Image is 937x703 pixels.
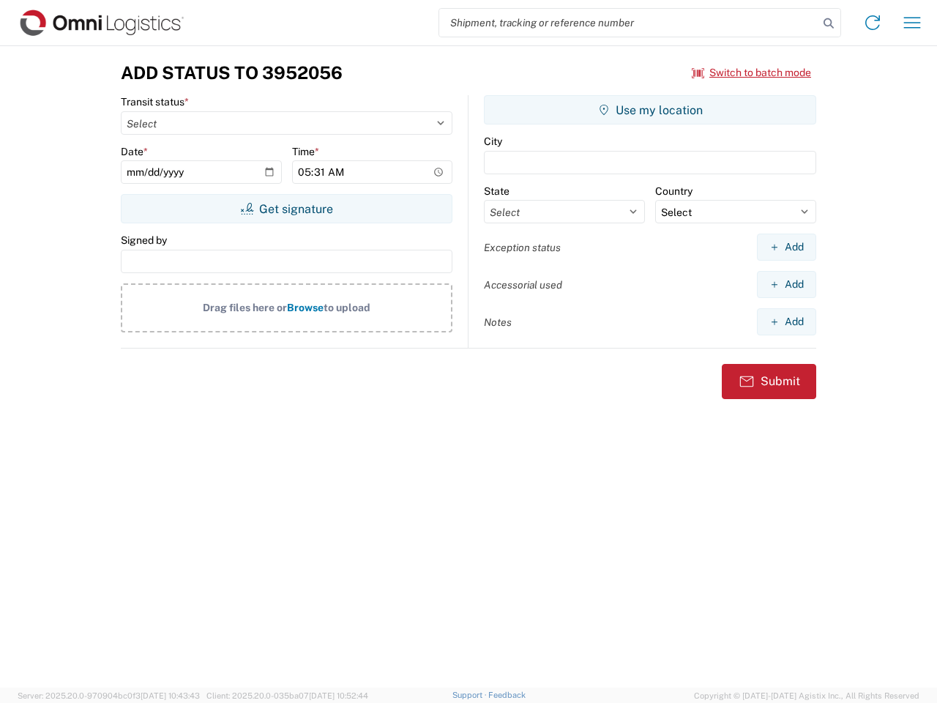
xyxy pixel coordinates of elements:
[655,185,693,198] label: Country
[121,234,167,247] label: Signed by
[484,316,512,329] label: Notes
[484,95,816,124] button: Use my location
[439,9,818,37] input: Shipment, tracking or reference number
[18,691,200,700] span: Server: 2025.20.0-970904bc0f3
[757,308,816,335] button: Add
[206,691,368,700] span: Client: 2025.20.0-035ba07
[121,62,343,83] h3: Add Status to 3952056
[757,271,816,298] button: Add
[484,135,502,148] label: City
[694,689,919,702] span: Copyright © [DATE]-[DATE] Agistix Inc., All Rights Reserved
[203,302,287,313] span: Drag files here or
[484,185,509,198] label: State
[121,194,452,223] button: Get signature
[141,691,200,700] span: [DATE] 10:43:43
[452,691,489,699] a: Support
[287,302,324,313] span: Browse
[292,145,319,158] label: Time
[484,241,561,254] label: Exception status
[757,234,816,261] button: Add
[324,302,370,313] span: to upload
[309,691,368,700] span: [DATE] 10:52:44
[484,278,562,291] label: Accessorial used
[121,95,189,108] label: Transit status
[488,691,526,699] a: Feedback
[692,61,811,85] button: Switch to batch mode
[722,364,816,399] button: Submit
[121,145,148,158] label: Date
